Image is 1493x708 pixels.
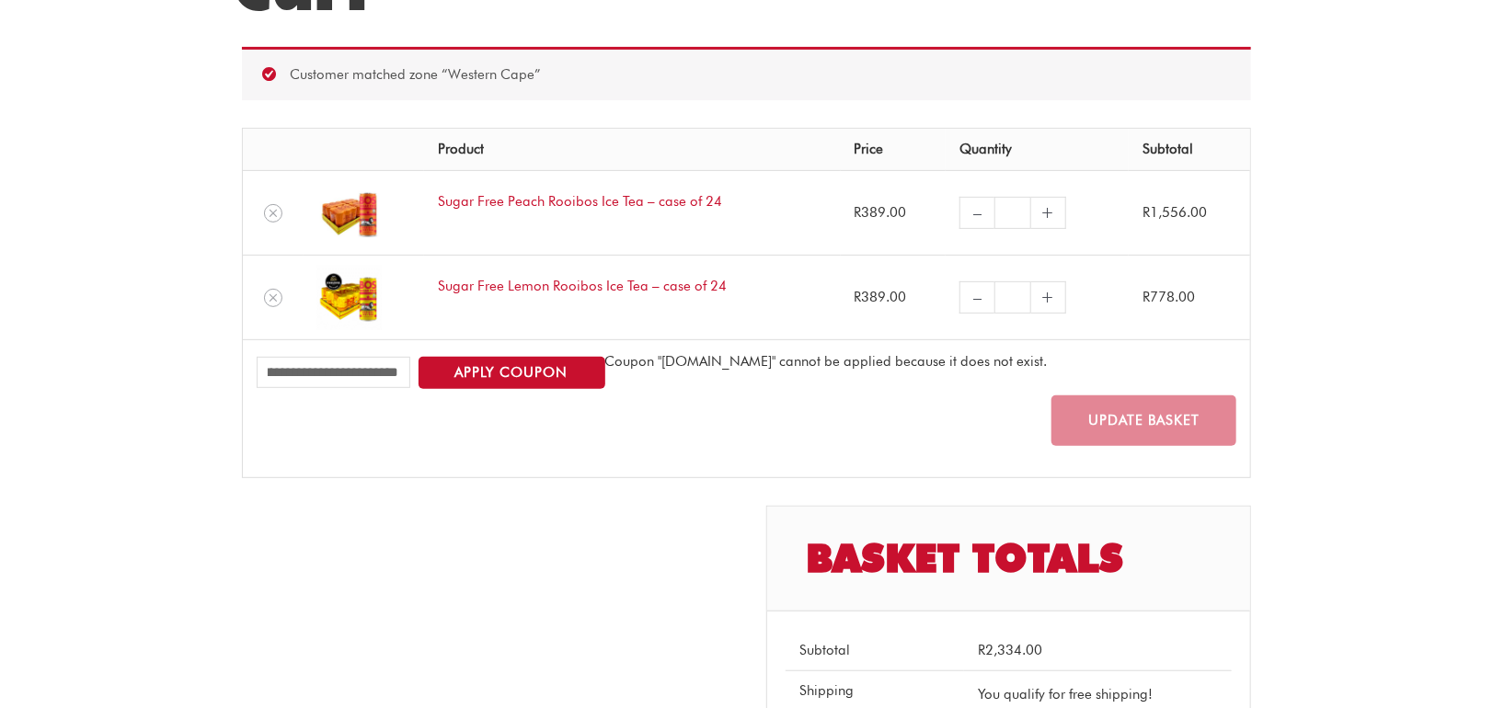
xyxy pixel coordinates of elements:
label: You qualify for free shipping! [978,686,1153,702]
span: R [855,289,862,305]
span: R [978,642,985,658]
input: Product quantity [994,197,1030,229]
button: Apply coupon [419,357,605,389]
bdi: 389.00 [855,289,907,305]
p: Coupon "[DOMAIN_NAME]" cannot be applied because it does not exist. [605,350,1048,373]
img: Sugar Free Peach Rooibos Ice Tea - case of 24 [317,181,382,246]
img: sugar free lemon rooibos ice tea [317,266,382,330]
a: Remove Sugar Free Peach Rooibos Ice Tea - case of 24 from cart [264,204,282,223]
bdi: 2,334.00 [978,642,1042,658]
a: + [1031,281,1066,314]
bdi: 389.00 [855,204,907,221]
bdi: 778.00 [1143,289,1195,305]
a: Sugar Free Lemon Rooibos Ice Tea – case of 24 [438,278,727,294]
th: Quantity [946,129,1129,171]
a: – [959,197,994,229]
th: Subtotal [786,630,964,670]
th: Product [424,129,840,171]
div: Customer matched zone “Western Cape” [242,47,1251,100]
a: Remove Sugar Free Lemon Rooibos Ice Tea - case of 24 from cart [264,289,282,307]
span: R [1143,204,1150,221]
input: Product quantity [994,281,1030,314]
th: Subtotal [1129,129,1250,171]
a: Sugar Free Peach Rooibos Ice Tea – case of 24 [438,193,722,210]
a: + [1031,197,1066,229]
th: Price [841,129,946,171]
h2: Basket totals [767,507,1250,611]
span: R [1143,289,1150,305]
bdi: 1,556.00 [1143,204,1207,221]
span: R [855,204,862,221]
a: – [959,281,994,314]
button: Update basket [1051,395,1236,446]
